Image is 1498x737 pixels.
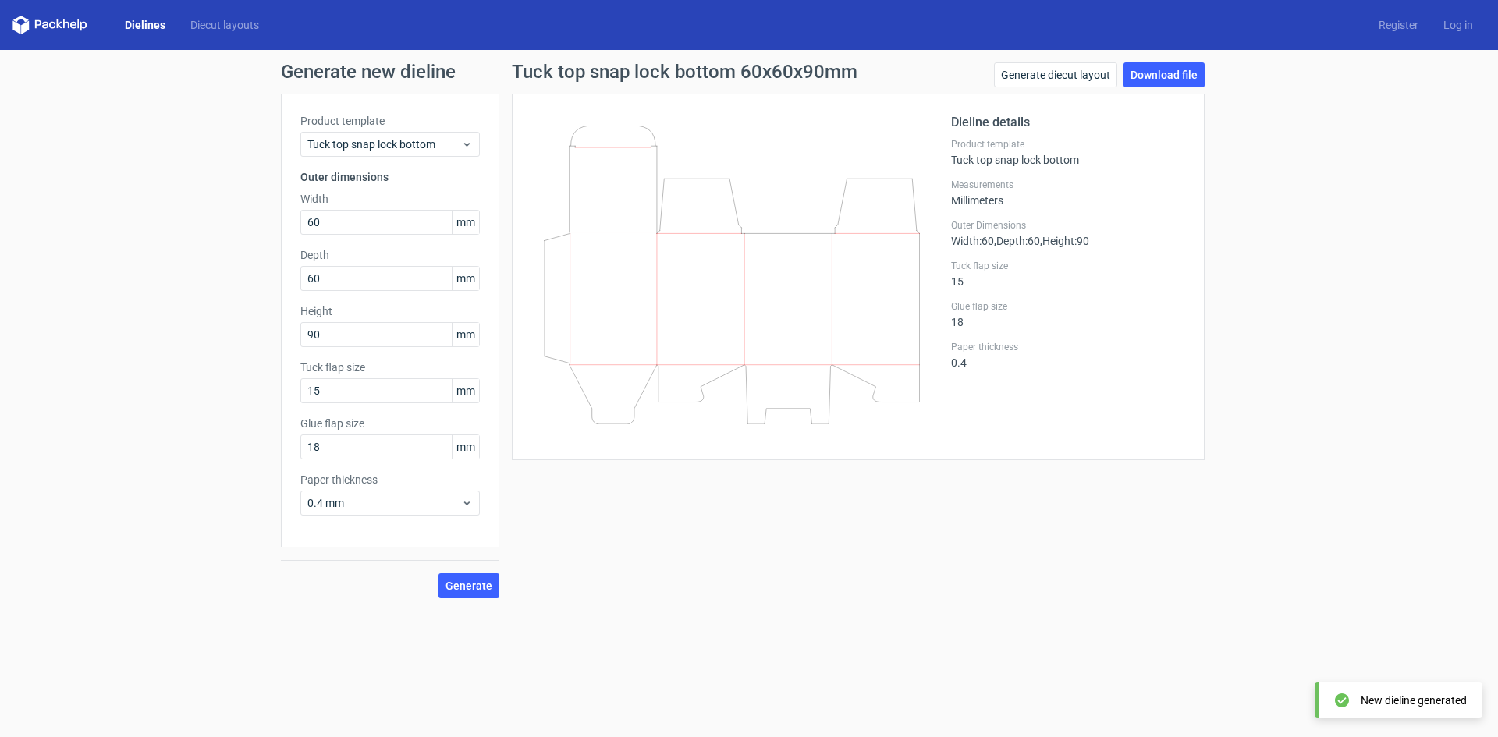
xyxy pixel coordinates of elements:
[951,179,1185,207] div: Millimeters
[300,360,480,375] label: Tuck flap size
[452,211,479,234] span: mm
[1040,235,1089,247] span: , Height : 90
[307,495,461,511] span: 0.4 mm
[300,247,480,263] label: Depth
[452,323,479,346] span: mm
[951,235,994,247] span: Width : 60
[951,300,1185,328] div: 18
[994,62,1117,87] a: Generate diecut layout
[951,138,1185,166] div: Tuck top snap lock bottom
[300,169,480,185] h3: Outer dimensions
[1366,17,1431,33] a: Register
[951,113,1185,132] h2: Dieline details
[1123,62,1205,87] a: Download file
[300,472,480,487] label: Paper thickness
[951,341,1185,353] label: Paper thickness
[445,580,492,591] span: Generate
[1431,17,1486,33] a: Log in
[452,435,479,459] span: mm
[951,341,1185,369] div: 0.4
[951,260,1185,288] div: 15
[951,260,1185,272] label: Tuck flap size
[951,138,1185,151] label: Product template
[281,62,1217,81] h1: Generate new dieline
[951,179,1185,191] label: Measurements
[951,219,1185,232] label: Outer Dimensions
[307,136,461,152] span: Tuck top snap lock bottom
[300,113,480,129] label: Product template
[300,191,480,207] label: Width
[438,573,499,598] button: Generate
[1361,693,1467,708] div: New dieline generated
[994,235,1040,247] span: , Depth : 60
[112,17,178,33] a: Dielines
[512,62,857,81] h1: Tuck top snap lock bottom 60x60x90mm
[452,267,479,290] span: mm
[300,416,480,431] label: Glue flap size
[452,379,479,402] span: mm
[300,303,480,319] label: Height
[951,300,1185,313] label: Glue flap size
[178,17,272,33] a: Diecut layouts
